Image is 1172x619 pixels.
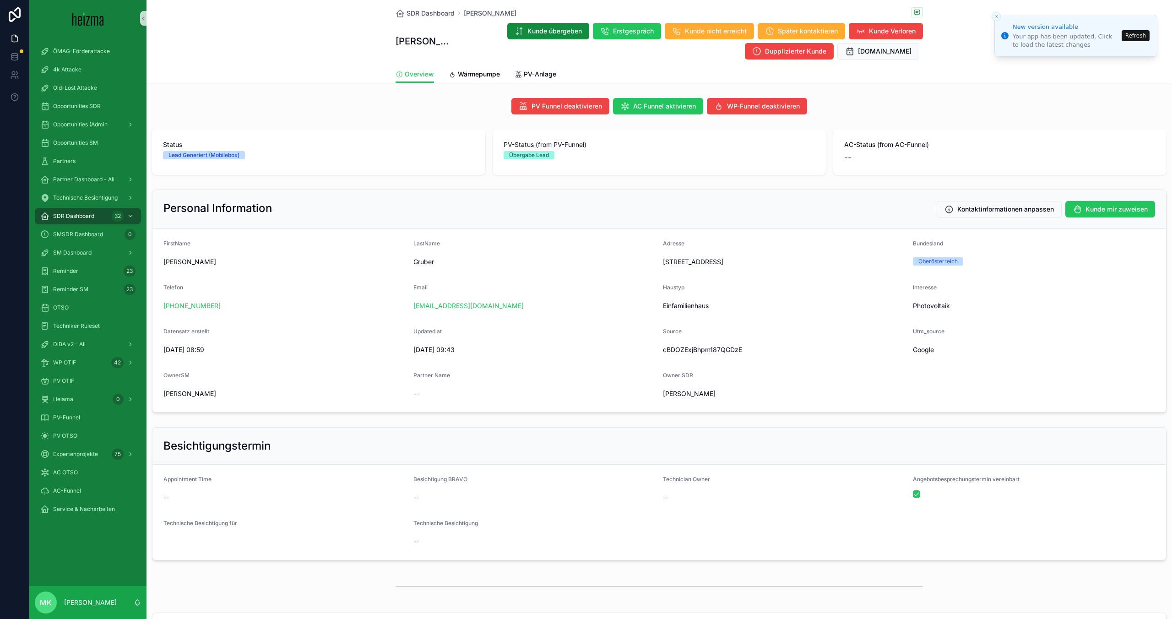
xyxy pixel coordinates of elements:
span: PV-Status (from PV-Funnel) [504,140,815,149]
h1: [PERSON_NAME] [396,35,454,48]
a: Reminder SM23 [35,281,141,298]
span: Besichtigung BRAVO [413,476,467,483]
div: 23 [124,284,136,295]
span: Service & Nacharbeiten [53,505,115,513]
span: Opportunities SDR [53,103,101,110]
button: Kunde nicht erreicht [665,23,754,39]
button: Kunde Verloren [849,23,923,39]
a: Old-Lost Attacke [35,80,141,96]
button: Close toast [992,12,1001,21]
a: SDR Dashboard [396,9,455,18]
span: PV OTSO [53,432,77,440]
span: OwnerSM [163,372,190,379]
span: Adresse [663,240,684,247]
span: [DOMAIN_NAME] [858,47,912,56]
span: Partner Dashboard - All [53,176,114,183]
span: Interesse [913,284,937,291]
a: Reminder23 [35,263,141,279]
span: Erstgespräch [613,27,654,36]
button: Erstgespräch [593,23,661,39]
span: cBDOZExjBhpm187QGDzE [663,345,906,354]
a: Expertenprojekte75 [35,446,141,462]
span: Angebotsbesprechungstermin vereinbart [913,476,1020,483]
span: Wärmepumpe [458,70,500,79]
span: Technician Owner [663,476,710,483]
span: Reminder SM [53,286,88,293]
span: AC Funnel aktivieren [633,102,696,111]
button: Kontaktinformationen anpassen [937,201,1062,217]
span: Später kontaktieren [778,27,838,36]
div: 75 [112,449,124,460]
span: FirstName [163,240,190,247]
span: Status [163,140,474,149]
span: Haustyp [663,284,684,291]
div: Oberösterreich [918,257,958,266]
a: Opportunities (Admin [35,116,141,133]
span: SDR Dashboard [53,212,94,220]
span: AC OTSO [53,469,78,476]
span: Owner SDR [663,372,693,379]
a: SMSDR Dashboard0 [35,226,141,243]
span: Utm_source [913,328,944,335]
span: AC-Funnel [53,487,81,494]
img: App logo [72,11,104,26]
span: Partners [53,157,76,165]
div: Übergabe Lead [509,151,549,159]
span: PV-Funnel [53,414,80,421]
span: SDR Dashboard [407,9,455,18]
span: Old-Lost Attacke [53,84,97,92]
span: [DATE] 09:43 [413,345,656,354]
a: ÖMAG-Förderattacke [35,43,141,60]
span: Photovoltaik [913,301,1156,310]
span: Expertenprojekte [53,451,98,458]
div: 32 [112,211,124,222]
a: PV OTSO [35,428,141,444]
span: OTSO [53,304,69,311]
span: Einfamilienhaus [663,301,906,310]
button: Refresh [1122,30,1150,41]
span: -- [413,493,419,502]
span: PV-Anlage [524,70,556,79]
button: Später kontaktieren [758,23,845,39]
span: Technische Besichtigung [53,194,118,201]
button: Kunde mir zuweisen [1065,201,1155,217]
span: [STREET_ADDRESS] [663,257,906,266]
a: Technische Besichtigung [35,190,141,206]
span: Appointment Time [163,476,212,483]
span: Kunde übergeben [527,27,582,36]
span: -- [163,493,169,502]
span: MK [40,597,52,608]
a: Wärmepumpe [449,66,500,84]
span: Technische Besichtigung [413,520,478,527]
span: Telefon [163,284,183,291]
a: Partner Dashboard - All [35,171,141,188]
a: PV-Funnel [35,409,141,426]
span: ÖMAG-Förderattacke [53,48,110,55]
a: Opportunities SM [35,135,141,151]
span: Email [413,284,428,291]
span: [PERSON_NAME] [163,257,406,266]
a: Techniker Ruleset [35,318,141,334]
a: [PERSON_NAME] [464,9,516,18]
a: Opportunities SDR [35,98,141,114]
span: PV Funnel deaktivieren [532,102,602,111]
span: Kunde Verloren [869,27,916,36]
span: Kunde nicht erreicht [685,27,747,36]
a: Partners [35,153,141,169]
span: DiBA v2 - All [53,341,86,348]
button: [DOMAIN_NAME] [837,43,919,60]
a: AC OTSO [35,464,141,481]
span: SM Dashboard [53,249,92,256]
button: PV Funnel deaktivieren [511,98,609,114]
p: [PERSON_NAME] [64,598,117,607]
div: New version available [1013,22,1119,32]
a: SM Dashboard [35,244,141,261]
a: PV-Anlage [515,66,556,84]
span: -- [413,389,419,398]
h2: Personal Information [163,201,272,216]
a: Overview [396,66,434,83]
a: OTSO [35,299,141,316]
span: -- [413,537,419,546]
a: PV OTIF [35,373,141,389]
